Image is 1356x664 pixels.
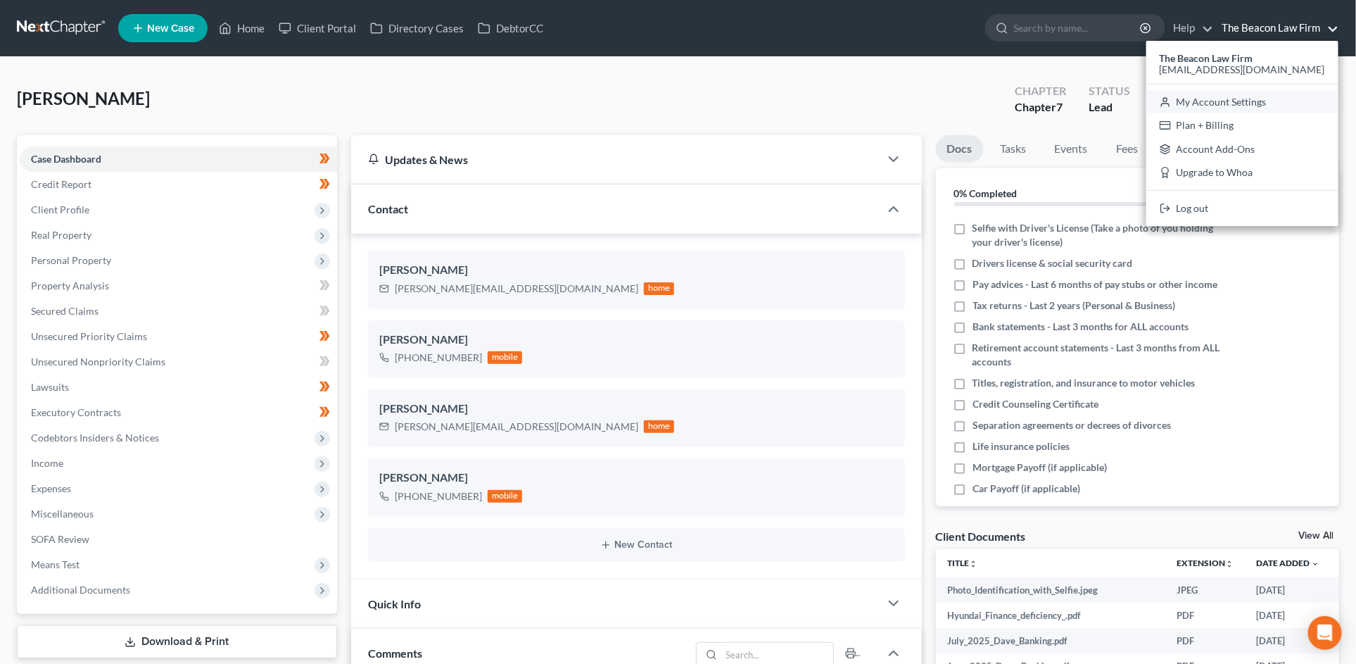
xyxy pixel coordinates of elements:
a: Secured Claims [20,299,337,324]
span: 7 [1056,100,1063,113]
span: Separation agreements or decrees of divorces [972,418,1172,432]
span: Bank statements - Last 3 months for ALL accounts [972,320,1189,334]
a: Case Dashboard [20,146,337,172]
a: Docs [936,135,984,163]
span: New Case [147,23,194,34]
div: mobile [488,351,523,364]
td: [DATE] [1246,603,1331,628]
span: Titles, registration, and insurance to motor vehicles [972,376,1196,390]
a: Home [212,15,272,41]
span: Unsecured Nonpriority Claims [31,356,165,368]
div: Open Intercom Messenger [1308,616,1342,650]
td: [DATE] [1246,577,1331,603]
span: Secured Claims [31,305,99,317]
td: JPEG [1166,577,1246,603]
span: Quick Info [368,597,421,610]
a: Directory Cases [363,15,471,41]
div: Updates & News [368,152,863,167]
td: Hyundai_Finance_deficiency_.pdf [936,603,1166,628]
td: Photo_Identification_with_Selfie.jpeg [936,577,1166,603]
span: Real Property [31,229,91,241]
span: Comments [368,646,422,660]
span: Lawsuits [31,381,69,393]
a: Tasks [989,135,1038,163]
span: [PERSON_NAME] [17,88,150,108]
a: Events [1044,135,1099,163]
span: Means Test [31,558,80,570]
strong: The Beacon Law Firm [1160,52,1253,64]
div: [PERSON_NAME] [379,401,894,418]
i: expand_more [1312,560,1320,568]
div: Status [1089,83,1130,99]
a: SOFA Review [20,527,337,552]
a: Executory Contracts [20,400,337,425]
span: Car Payoff (if applicable) [972,482,1080,496]
div: home [644,282,675,295]
a: DebtorCC [471,15,550,41]
a: Download & Print [17,625,337,658]
a: Account Add-Ons [1146,137,1338,161]
div: [PERSON_NAME] [379,332,894,349]
div: The Beacon Law Firm [1146,41,1338,226]
span: Miscellaneous [31,508,94,520]
span: Life insurance policies [972,439,1070,453]
a: Log out [1146,196,1338,220]
i: unfold_more [1226,560,1234,568]
div: Chapter [1015,83,1066,99]
span: Case Dashboard [31,153,101,165]
a: The Beacon Law Firm [1215,15,1338,41]
span: Expenses [31,482,71,494]
a: Date Added expand_more [1257,558,1320,568]
span: Unsecured Priority Claims [31,330,147,342]
span: Selfie with Driver's License (Take a photo of you holding your driver's license) [972,221,1227,249]
span: Personal Property [31,254,111,266]
div: [PHONE_NUMBER] [395,351,482,365]
span: Property Analysis [31,280,109,292]
div: Client Documents [936,529,1026,544]
a: View All [1298,531,1333,541]
div: [PERSON_NAME] [379,470,894,487]
a: Lawsuits [20,375,337,400]
span: Client Profile [31,203,89,215]
a: Extensionunfold_more [1177,558,1234,568]
a: Client Portal [272,15,363,41]
div: [PERSON_NAME] [379,262,894,279]
span: Income [31,457,63,469]
a: My Account Settings [1146,90,1338,114]
div: mobile [488,490,523,503]
a: Titleunfold_more [947,558,977,568]
div: [PERSON_NAME][EMAIL_ADDRESS][DOMAIN_NAME] [395,282,638,296]
span: Credit Counseling Certificate [972,397,1098,411]
td: PDF [1166,628,1246,653]
span: Mortgage Payoff (if applicable) [972,461,1107,475]
span: Drivers license & social security card [972,256,1133,270]
button: New Contact [379,539,894,551]
strong: 0% Completed [954,187,1018,199]
input: Search by name... [1013,15,1142,41]
a: Help [1166,15,1213,41]
td: July_2025_Dave_Banking.pdf [936,628,1166,653]
a: Unsecured Nonpriority Claims [20,349,337,375]
span: Credit Report [31,178,91,190]
span: Contact [368,202,408,215]
a: Fees [1105,135,1150,163]
a: Unsecured Priority Claims [20,324,337,349]
div: Chapter [1015,99,1066,115]
span: Pay advices - Last 6 months of pay stubs or other income [972,277,1218,292]
a: Property Analysis [20,273,337,299]
td: [DATE] [1246,628,1331,653]
i: unfold_more [969,560,977,568]
span: Codebtors Insiders & Notices [31,432,159,444]
span: SOFA Review [31,533,89,545]
span: Executory Contracts [31,406,121,418]
span: Retirement account statements - Last 3 months from ALL accounts [972,341,1227,369]
div: [PHONE_NUMBER] [395,489,482,503]
a: Credit Report [20,172,337,197]
span: [EMAIL_ADDRESS][DOMAIN_NAME] [1160,63,1325,75]
span: Additional Documents [31,584,130,596]
a: Plan + Billing [1146,113,1338,137]
div: [PERSON_NAME][EMAIL_ADDRESS][DOMAIN_NAME] [395,420,638,434]
td: PDF [1166,603,1246,628]
span: Tax returns - Last 2 years (Personal & Business) [972,299,1176,313]
div: home [644,420,675,433]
